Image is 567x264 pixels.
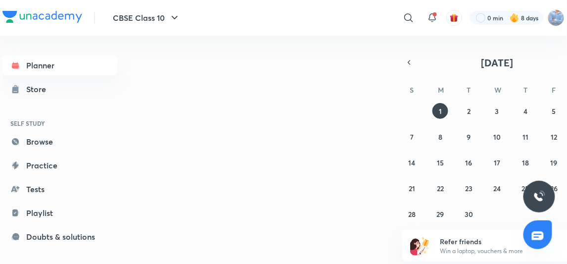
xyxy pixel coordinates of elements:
[493,132,501,142] abbr: September 10, 2025
[546,129,562,145] button: September 12, 2025
[404,180,420,196] button: September 21, 2025
[548,9,565,26] img: sukhneet singh sidhu
[522,158,529,167] abbr: September 18, 2025
[546,155,562,170] button: September 19, 2025
[467,106,471,116] abbr: September 2, 2025
[26,83,52,95] div: Store
[465,210,473,219] abbr: September 30, 2025
[2,11,82,23] img: Company Logo
[2,203,117,223] a: Playlist
[438,132,442,142] abbr: September 8, 2025
[467,132,471,142] abbr: September 9, 2025
[2,115,117,132] h6: SELF STUDY
[495,106,499,116] abbr: September 3, 2025
[551,132,557,142] abbr: September 12, 2025
[550,184,558,193] abbr: September 26, 2025
[461,206,477,222] button: September 30, 2025
[404,206,420,222] button: September 28, 2025
[409,158,416,167] abbr: September 14, 2025
[410,85,414,95] abbr: Sunday
[518,129,533,145] button: September 11, 2025
[439,106,442,116] abbr: September 1, 2025
[2,11,82,25] a: Company Logo
[465,184,472,193] abbr: September 23, 2025
[489,129,505,145] button: September 10, 2025
[450,13,459,22] img: avatar
[440,236,562,247] h6: Refer friends
[518,155,533,170] button: September 18, 2025
[408,210,416,219] abbr: September 28, 2025
[533,191,545,203] img: ttu
[2,156,117,175] a: Practice
[552,106,556,116] abbr: September 5, 2025
[409,184,415,193] abbr: September 21, 2025
[404,155,420,170] button: September 14, 2025
[494,158,500,167] abbr: September 17, 2025
[446,10,462,26] button: avatar
[467,85,471,95] abbr: Tuesday
[495,85,502,95] abbr: Wednesday
[432,180,448,196] button: September 22, 2025
[466,158,472,167] abbr: September 16, 2025
[481,56,514,69] span: [DATE]
[522,132,528,142] abbr: September 11, 2025
[551,158,558,167] abbr: September 19, 2025
[404,129,420,145] button: September 7, 2025
[410,132,414,142] abbr: September 7, 2025
[518,180,533,196] button: September 25, 2025
[546,103,562,119] button: September 5, 2025
[432,103,448,119] button: September 1, 2025
[2,55,117,75] a: Planner
[522,184,529,193] abbr: September 25, 2025
[493,184,501,193] abbr: September 24, 2025
[461,180,477,196] button: September 23, 2025
[523,106,527,116] abbr: September 4, 2025
[523,85,527,95] abbr: Thursday
[518,103,533,119] button: September 4, 2025
[2,179,117,199] a: Tests
[432,206,448,222] button: September 29, 2025
[440,247,562,256] p: Win a laptop, vouchers & more
[107,8,187,28] button: CBSE Class 10
[546,180,562,196] button: September 26, 2025
[432,129,448,145] button: September 8, 2025
[461,129,477,145] button: September 9, 2025
[552,85,556,95] abbr: Friday
[438,85,444,95] abbr: Monday
[410,236,430,256] img: referral
[489,103,505,119] button: September 3, 2025
[510,13,520,23] img: streak
[437,184,444,193] abbr: September 22, 2025
[2,227,117,247] a: Doubts & solutions
[461,155,477,170] button: September 16, 2025
[461,103,477,119] button: September 2, 2025
[489,180,505,196] button: September 24, 2025
[437,158,444,167] abbr: September 15, 2025
[437,210,444,219] abbr: September 29, 2025
[489,155,505,170] button: September 17, 2025
[2,79,117,99] a: Store
[432,155,448,170] button: September 15, 2025
[2,132,117,152] a: Browse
